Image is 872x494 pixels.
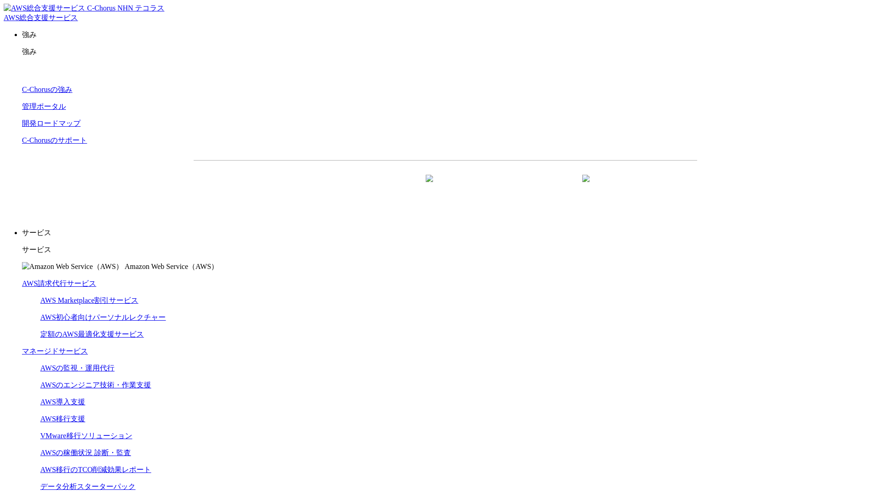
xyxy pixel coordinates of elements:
a: AWS移行のTCO削減効果レポート [40,466,151,473]
a: C-Chorusの強み [22,86,72,93]
span: Amazon Web Service（AWS） [125,263,218,270]
a: 開発ロードマップ [22,119,81,127]
a: 管理ポータル [22,102,66,110]
p: 強み [22,30,868,40]
a: AWS初心者向けパーソナルレクチャー [40,313,166,321]
a: C-Chorusのサポート [22,136,87,144]
a: AWS移行支援 [40,415,85,423]
a: まずは相談する [450,175,597,198]
a: AWS総合支援サービス C-Chorus NHN テコラスAWS総合支援サービス [4,4,164,21]
a: AWS請求代行サービス [22,279,96,287]
p: サービス [22,245,868,255]
img: Amazon Web Service（AWS） [22,262,123,272]
img: 矢印 [426,175,433,199]
a: 資料を請求する [293,175,441,198]
p: サービス [22,228,868,238]
p: 強み [22,47,868,57]
a: AWS Marketplace割引サービス [40,296,138,304]
a: VMware移行ソリューション [40,432,132,440]
a: AWSの稼働状況 診断・監査 [40,449,131,456]
a: AWSのエンジニア技術・作業支援 [40,381,151,389]
a: 定額のAWS最適化支援サービス [40,330,144,338]
a: データ分析スターターパック [40,483,135,490]
img: AWS総合支援サービス C-Chorus [4,4,116,13]
a: AWSの監視・運用代行 [40,364,114,372]
a: AWS導入支援 [40,398,85,406]
img: 矢印 [582,175,590,199]
a: マネージドサービス [22,347,88,355]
